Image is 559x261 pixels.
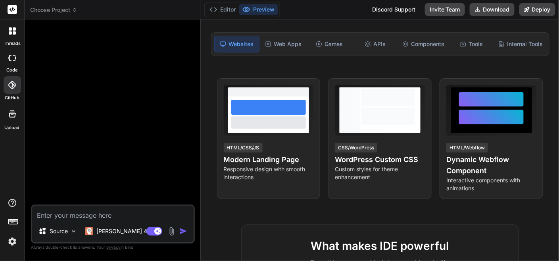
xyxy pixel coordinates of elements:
[335,143,377,153] div: CSS/WordPress
[224,165,314,181] p: Responsive design with smooth interactions
[449,36,494,52] div: Tools
[425,3,465,16] button: Invite Team
[30,6,77,14] span: Choose Project
[85,227,93,235] img: Claude 4 Sonnet
[224,143,263,153] div: HTML/CSS/JS
[5,95,19,101] label: GitHub
[50,227,68,235] p: Source
[446,176,536,192] p: Interactive components with animations
[307,36,352,52] div: Games
[4,40,21,47] label: threads
[519,3,555,16] button: Deploy
[7,67,18,73] label: code
[106,245,121,249] span: privacy
[31,244,195,251] p: Always double-check its answers. Your in Bind
[367,3,420,16] div: Discord Support
[6,235,19,248] img: settings
[70,228,77,235] img: Pick Models
[353,36,398,52] div: APIs
[399,36,448,52] div: Components
[335,154,425,165] h4: WordPress Custom CSS
[495,36,546,52] div: Internal Tools
[239,4,278,15] button: Preview
[224,154,314,165] h4: Modern Landing Page
[446,154,536,176] h4: Dynamic Webflow Component
[179,227,187,235] img: icon
[96,227,156,235] p: [PERSON_NAME] 4 S..
[261,36,305,52] div: Web Apps
[5,124,20,131] label: Upload
[470,3,515,16] button: Download
[167,227,176,236] img: attachment
[254,238,506,254] h2: What makes IDE powerful
[214,36,259,52] div: Websites
[335,165,425,181] p: Custom styles for theme enhancement
[446,143,488,153] div: HTML/Webflow
[206,4,239,15] button: Editor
